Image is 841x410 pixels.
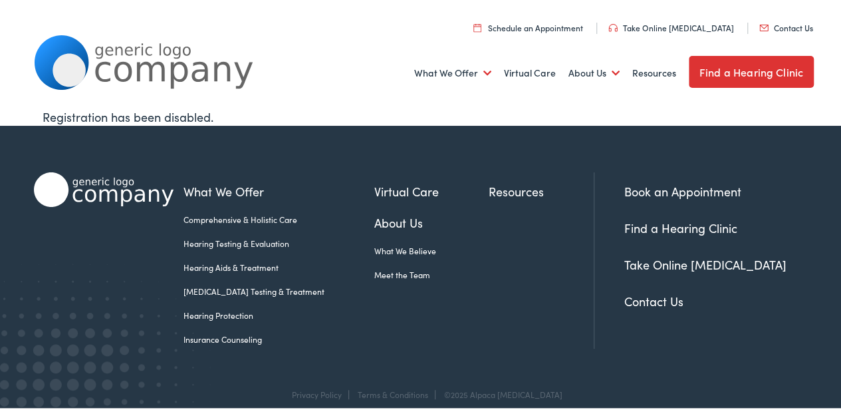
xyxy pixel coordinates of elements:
img: utility icon [608,23,618,31]
img: utility icon [759,23,769,30]
a: Insurance Counseling [183,332,374,344]
div: Registration has been disabled. [43,106,806,124]
a: What We Offer [414,47,491,97]
a: About Us [374,212,489,230]
div: ©2025 Alpaca [MEDICAL_DATA] [437,389,562,398]
a: [MEDICAL_DATA] Testing & Treatment [183,284,374,296]
a: What We Believe [374,244,489,256]
a: Contact Us [759,21,813,32]
a: Contact Us [624,292,683,308]
a: Resources [632,47,676,97]
a: Resources [489,181,594,199]
a: About Us [568,47,620,97]
a: Take Online [MEDICAL_DATA] [608,21,734,32]
a: Find a Hearing Clinic [689,55,814,87]
a: Take Online [MEDICAL_DATA] [624,255,786,272]
a: Terms & Conditions [358,387,428,399]
a: Virtual Care [504,47,556,97]
a: Meet the Team [374,268,489,280]
a: Comprehensive & Holistic Care [183,212,374,224]
a: Schedule an Appointment [473,21,583,32]
a: Hearing Testing & Evaluation [183,236,374,248]
a: Hearing Aids & Treatment [183,260,374,272]
a: Privacy Policy [292,387,342,399]
a: What We Offer [183,181,374,199]
img: Alpaca Audiology [34,171,174,206]
a: Hearing Protection [183,308,374,320]
img: utility icon [473,22,481,31]
a: Find a Hearing Clinic [624,218,737,235]
a: Book an Appointment [624,182,741,198]
a: Virtual Care [374,181,489,199]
